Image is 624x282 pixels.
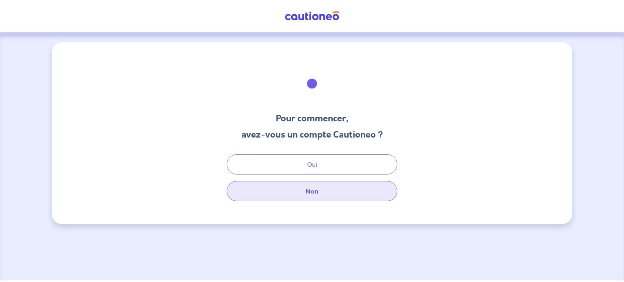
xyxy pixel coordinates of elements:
[241,128,383,141] h3: avez-vous un compte Cautioneo ?
[282,11,342,21] img: Cautioneo
[241,112,383,125] h3: Pour commencer,
[227,154,397,174] button: Oui
[227,181,397,201] button: Non
[290,62,334,105] img: illu_welcome.svg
